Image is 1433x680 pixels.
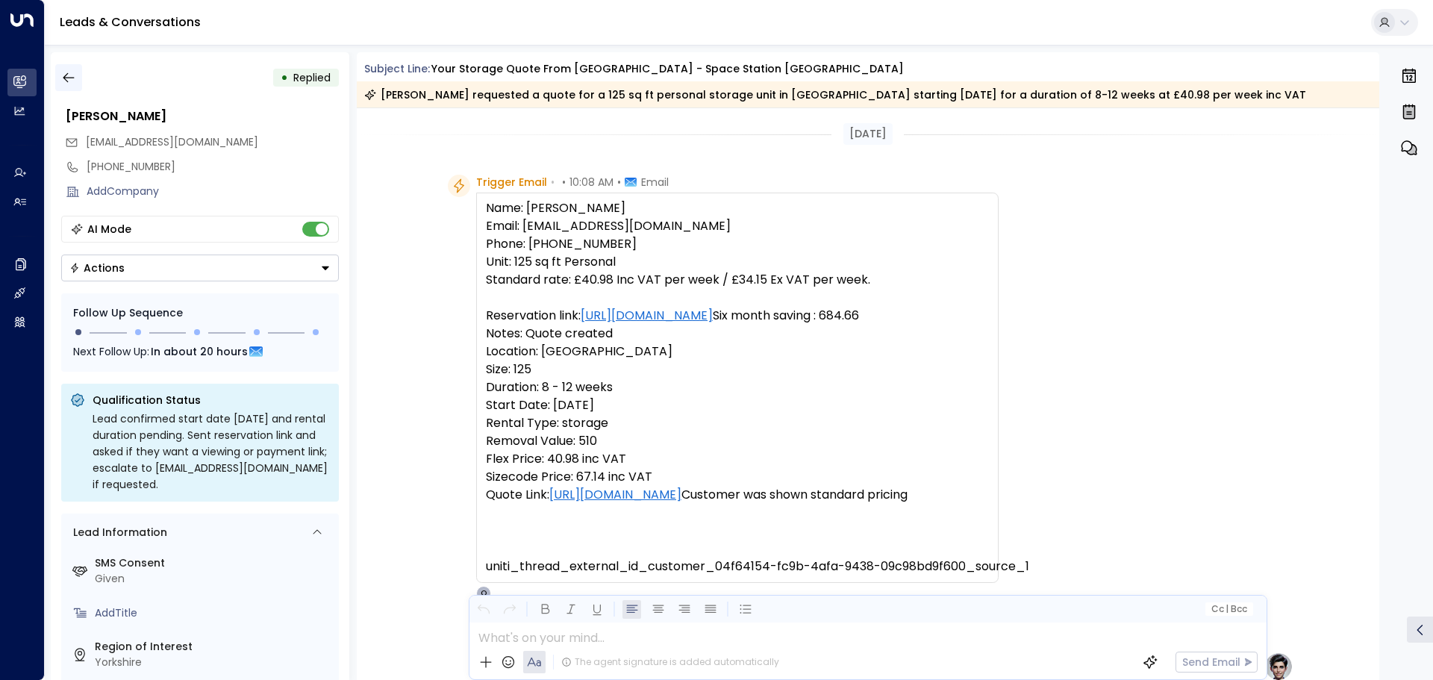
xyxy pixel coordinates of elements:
label: Region of Interest [95,639,333,655]
a: Leads & Conversations [60,13,201,31]
button: Redo [500,600,519,619]
div: Next Follow Up: [73,343,327,360]
span: 10:08 AM [569,175,614,190]
div: O [476,586,491,601]
a: [URL][DOMAIN_NAME] [549,486,681,504]
div: AddTitle [95,605,333,621]
div: [DATE] [843,123,893,145]
div: • [281,64,288,91]
button: Actions [61,255,339,281]
span: • [562,175,566,190]
div: Lead confirmed start date [DATE] and rental duration pending. Sent reservation link and asked if ... [93,411,330,493]
div: Actions [69,261,125,275]
a: [URL][DOMAIN_NAME] [581,307,713,325]
span: Cc Bcc [1211,604,1246,614]
span: [EMAIL_ADDRESS][DOMAIN_NAME] [86,134,258,149]
p: Qualification Status [93,393,330,408]
pre: Name: [PERSON_NAME] Email: [EMAIL_ADDRESS][DOMAIN_NAME] Phone: [PHONE_NUMBER] Unit: 125 sq ft Per... [486,199,989,575]
span: • [551,175,555,190]
button: Cc|Bcc [1205,602,1252,617]
span: Replied [293,70,331,85]
span: Trigger Email [476,175,547,190]
div: Yorkshire [95,655,333,670]
div: Given [95,571,333,587]
div: AI Mode [87,222,131,237]
span: | [1226,604,1228,614]
div: [PERSON_NAME] [66,107,339,125]
span: In about 20 hours [151,343,248,360]
div: [PHONE_NUMBER] [87,159,339,175]
div: [PERSON_NAME] requested a quote for a 125 sq ft personal storage unit in [GEOGRAPHIC_DATA] starti... [364,87,1306,102]
div: Follow Up Sequence [73,305,327,321]
span: • [617,175,621,190]
label: SMS Consent [95,555,333,571]
div: AddCompany [87,184,339,199]
div: Button group with a nested menu [61,255,339,281]
span: Email [641,175,669,190]
div: Your storage quote from [GEOGRAPHIC_DATA] - Space Station [GEOGRAPHIC_DATA] [431,61,904,77]
div: Lead Information [68,525,167,540]
span: Subject Line: [364,61,430,76]
div: The agent signature is added automatically [561,655,779,669]
span: dijanwain@gmail.com [86,134,258,150]
button: Undo [474,600,493,619]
